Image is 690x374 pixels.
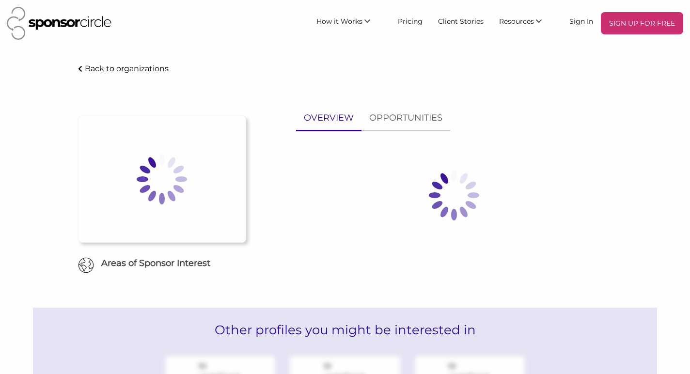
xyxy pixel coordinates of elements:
[33,308,657,352] h2: Other profiles you might be interested in
[7,7,111,40] img: Sponsor Circle Logo
[562,12,601,30] a: Sign In
[304,111,354,125] p: OVERVIEW
[78,257,94,273] img: Globe Icon
[309,12,390,34] li: How it Works
[71,257,254,269] h6: Areas of Sponsor Interest
[369,111,442,125] p: OPPORTUNITIES
[316,17,362,26] span: How it Works
[406,147,502,244] img: Loading spinner
[430,12,491,30] a: Client Stories
[605,16,679,31] p: SIGN UP FOR FREE
[390,12,430,30] a: Pricing
[113,131,210,228] img: Loading spinner
[491,12,562,34] li: Resources
[499,17,534,26] span: Resources
[85,64,169,73] p: Back to organizations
